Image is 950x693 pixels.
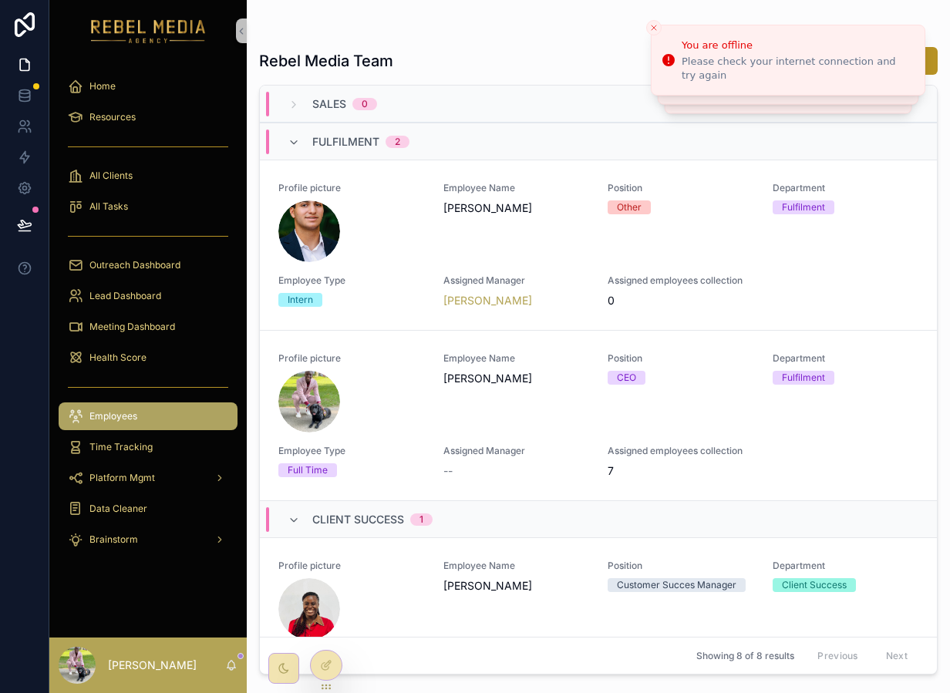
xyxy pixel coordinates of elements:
a: Resources [59,103,237,131]
a: Health Score [59,344,237,372]
span: Health Score [89,352,147,364]
span: 7 [608,463,614,479]
div: Intern [288,293,313,307]
span: Assigned employees collection [608,445,754,457]
a: Data Cleaner [59,495,237,523]
span: Lead Dashboard [89,290,161,302]
img: App logo [91,19,206,43]
span: Time Tracking [89,441,153,453]
div: CEO [617,371,636,385]
div: You are offline [682,38,912,53]
span: [PERSON_NAME] [443,200,590,216]
span: Profile picture [278,352,425,365]
div: Fulfilment [782,371,825,385]
span: Sales [312,96,346,112]
span: All Clients [89,170,133,182]
a: Meeting Dashboard [59,313,237,341]
span: Department [773,182,919,194]
span: Platform Mgmt [89,472,155,484]
span: Department [773,352,919,365]
span: 0 [608,293,615,308]
div: 0 [362,98,368,110]
div: Other [617,200,642,214]
p: [PERSON_NAME] [108,658,197,673]
span: Department [773,560,919,572]
span: Outreach Dashboard [89,259,180,271]
span: Home [89,80,116,93]
span: Profile picture [278,182,425,194]
span: Employees [89,410,137,422]
span: Position [608,182,754,194]
span: Data Cleaner [89,503,147,515]
span: Employee Type [278,445,425,457]
span: Meeting Dashboard [89,321,175,333]
a: Profile pictureEmployee Name[PERSON_NAME]PositionCEODepartmentFulfilmentEmployee TypeFull TimeAss... [260,330,937,500]
a: Lead Dashboard [59,282,237,310]
span: [PERSON_NAME] [443,578,590,594]
span: Assigned Manager [443,445,590,457]
a: [PERSON_NAME] [443,293,532,308]
span: Showing 8 of 8 results [696,650,794,662]
a: Time Tracking [59,433,237,461]
span: All Tasks [89,200,128,213]
a: Platform Mgmt [59,464,237,492]
span: Fulfilment [312,134,379,150]
div: Please check your internet connection and try again [682,55,912,82]
span: -- [443,463,453,479]
div: scrollable content [49,62,247,574]
span: Employee Name [443,560,590,572]
div: Client Success [782,578,847,592]
a: All Tasks [59,193,237,220]
h1: Rebel Media Team [259,50,393,72]
a: Brainstorm [59,526,237,553]
a: Home [59,72,237,100]
span: Client Success [312,512,404,527]
span: Assigned employees collection [608,274,754,287]
div: Customer Succes Manager [617,578,736,592]
a: Employees [59,402,237,430]
span: Employee Type [278,274,425,287]
span: Employee Name [443,182,590,194]
div: 1 [419,513,423,526]
div: Full Time [288,463,328,477]
span: Position [608,560,754,572]
span: Resources [89,111,136,123]
a: Profile pictureEmployee Name[PERSON_NAME]PositionOtherDepartmentFulfilmentEmployee TypeInternAssi... [260,160,937,330]
span: Employee Name [443,352,590,365]
span: Profile picture [278,560,425,572]
span: [PERSON_NAME] [443,371,590,386]
div: 2 [395,136,400,148]
span: Brainstorm [89,533,138,546]
span: Position [608,352,754,365]
a: All Clients [59,162,237,190]
a: Outreach Dashboard [59,251,237,279]
button: Close toast [646,20,662,35]
span: Assigned Manager [443,274,590,287]
div: Fulfilment [782,200,825,214]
